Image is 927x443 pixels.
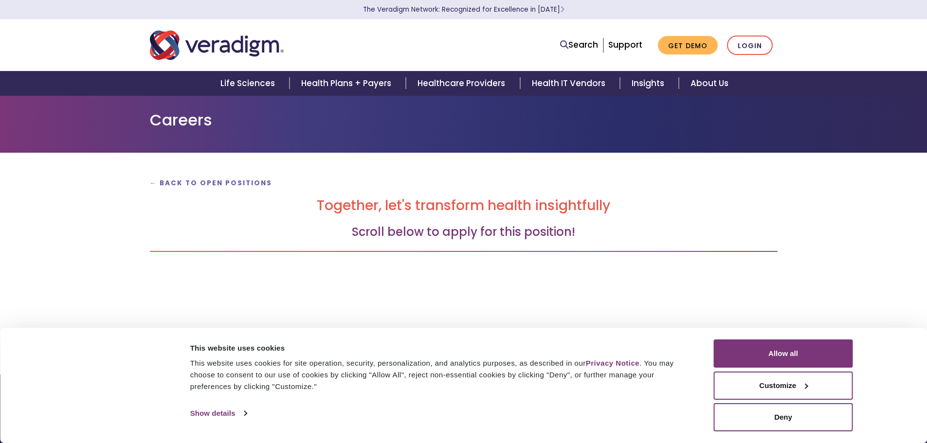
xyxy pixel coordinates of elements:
a: Support [608,39,642,51]
img: Veradigm logo [150,29,284,61]
div: This website uses cookies [190,342,692,354]
a: Health IT Vendors [520,71,620,96]
a: Privacy Notice [586,359,639,367]
a: Insights [620,71,679,96]
a: The Veradigm Network: Recognized for Excellence in [DATE]Learn More [363,5,564,14]
a: Get Demo [658,36,718,55]
a: Health Plans + Payers [290,71,406,96]
button: Deny [714,403,853,431]
div: This website uses cookies for site operation, security, personalization, and analytics purposes, ... [190,357,692,392]
a: Healthcare Providers [406,71,520,96]
a: Login [727,35,773,55]
button: Customize [714,372,853,400]
h3: Scroll below to apply for this position! [150,225,778,239]
span: Learn More [560,5,564,14]
h2: Together, let's transform health insightfully [150,197,778,214]
a: ← Back to Open Positions [150,178,273,188]
button: Allow all [714,339,853,368]
a: Show details [190,406,247,421]
a: About Us [679,71,740,96]
a: Life Sciences [209,71,290,96]
h1: Careers [150,111,778,129]
a: Search [560,38,598,52]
